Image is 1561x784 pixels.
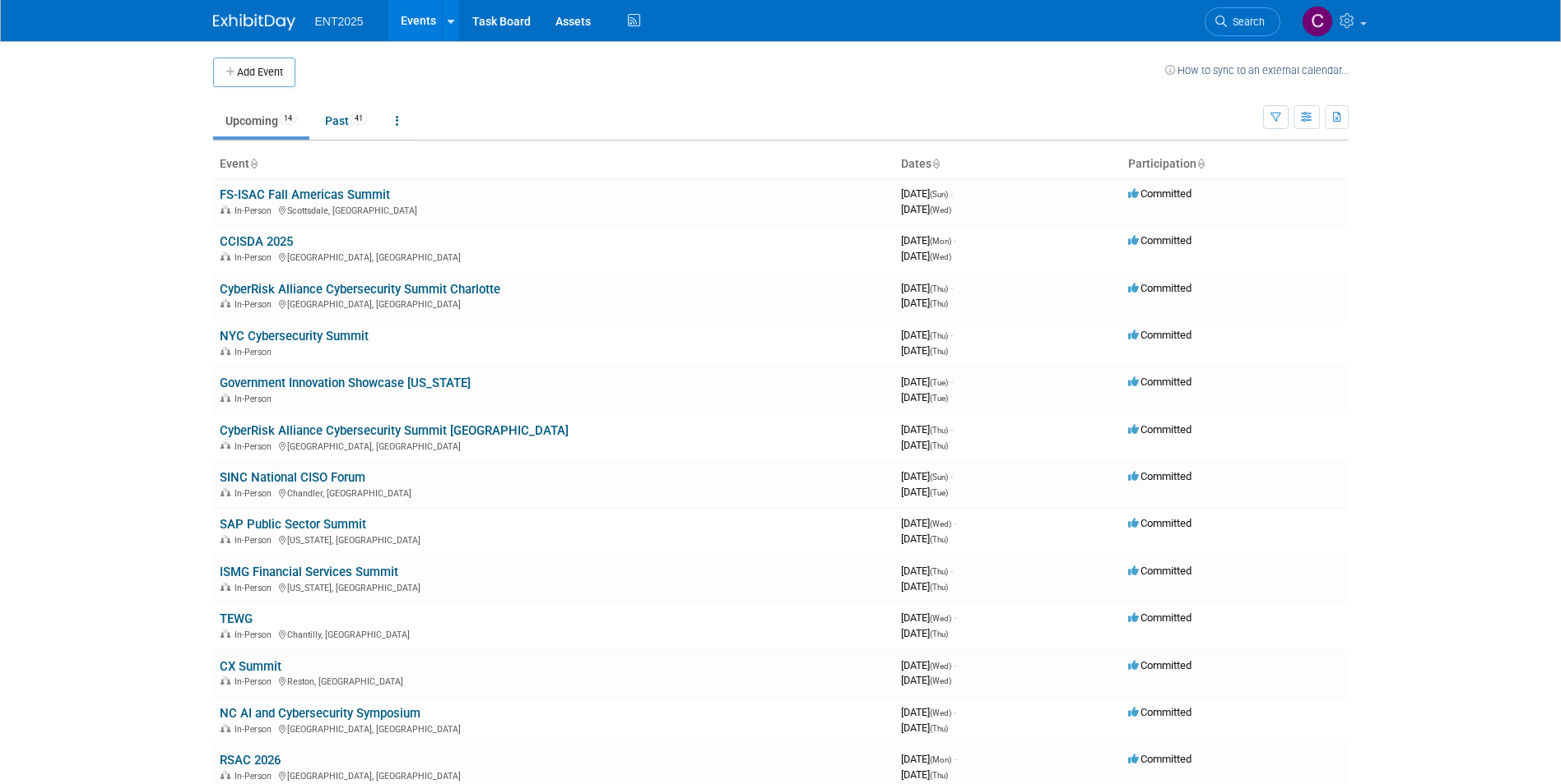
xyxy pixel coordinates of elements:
div: Reston, [GEOGRAPHIC_DATA] [220,674,888,687]
span: [DATE] [901,187,953,200]
span: - [950,565,953,577]
span: In-Person [235,535,276,546]
a: RSAC 2026 [220,753,281,768]
span: - [950,329,953,341]
a: SINC National CISO Forum [220,470,365,485]
span: [DATE] [901,234,956,247]
a: Sort by Participation Type [1196,157,1205,170]
span: - [950,282,953,294]
div: [GEOGRAPHIC_DATA], [GEOGRAPHIC_DATA] [220,768,888,782]
span: [DATE] [901,611,956,624]
a: CX Summit [220,659,281,674]
span: (Tue) [930,378,948,387]
span: In-Person [235,441,276,452]
span: Committed [1128,753,1192,765]
span: 14 [279,113,297,125]
a: How to sync to an external calendar... [1165,64,1349,76]
span: [DATE] [901,329,953,341]
span: - [950,376,953,388]
a: NYC Cybersecurity Summit [220,329,369,344]
span: [DATE] [901,282,953,294]
span: Committed [1128,611,1192,624]
span: [DATE] [901,565,953,577]
a: Past41 [313,105,380,136]
span: [DATE] [901,722,948,734]
span: [DATE] [901,517,956,529]
a: Upcoming14 [213,105,309,136]
span: Search [1227,16,1265,28]
span: Committed [1128,706,1192,718]
a: TEWG [220,611,253,626]
span: In-Person [235,347,276,357]
span: [DATE] [901,674,951,686]
a: Government Innovation Showcase [US_STATE] [220,376,471,390]
span: In-Person [235,583,276,593]
div: [GEOGRAPHIC_DATA], [GEOGRAPHIC_DATA] [220,722,888,735]
span: [DATE] [901,203,951,215]
th: Participation [1122,150,1349,178]
span: [DATE] [901,627,948,639]
span: [DATE] [901,297,948,309]
span: [DATE] [901,344,948,357]
span: Committed [1128,329,1192,341]
span: (Thu) [930,771,948,780]
a: FS-ISAC Fall Americas Summit [220,187,390,202]
button: Add Event [213,58,295,87]
th: Event [213,150,894,178]
img: In-Person Event [221,441,230,450]
span: (Sun) [930,473,948,482]
a: CyberRisk Alliance Cybersecurity Summit Charlotte [220,282,500,297]
span: [DATE] [901,391,948,404]
span: In-Person [235,299,276,310]
img: In-Person Event [221,394,230,402]
span: - [954,753,956,765]
img: In-Person Event [221,630,230,638]
span: [DATE] [901,423,953,436]
div: Scottsdale, [GEOGRAPHIC_DATA] [220,203,888,216]
img: Colleen Mueller [1302,6,1333,37]
span: In-Person [235,771,276,782]
span: (Wed) [930,205,951,214]
img: In-Person Event [221,676,230,685]
img: In-Person Event [221,724,230,732]
span: - [954,517,956,529]
span: In-Person [235,676,276,687]
div: [GEOGRAPHIC_DATA], [GEOGRAPHIC_DATA] [220,297,888,310]
div: [US_STATE], [GEOGRAPHIC_DATA] [220,580,888,593]
a: ISMG Financial Services Summit [220,565,398,579]
span: - [950,187,953,200]
a: SAP Public Sector Summit [220,517,366,532]
div: [GEOGRAPHIC_DATA], [GEOGRAPHIC_DATA] [220,250,888,263]
span: Committed [1128,282,1192,294]
span: In-Person [235,394,276,404]
span: (Thu) [930,347,948,356]
span: Committed [1128,565,1192,577]
span: (Thu) [930,567,948,576]
span: [DATE] [901,439,948,451]
img: In-Person Event [221,583,230,591]
img: In-Person Event [221,205,230,214]
span: - [954,659,956,671]
img: In-Person Event [221,771,230,779]
span: (Thu) [930,630,948,639]
span: (Wed) [930,614,951,623]
img: In-Person Event [221,535,230,543]
a: NC AI and Cybersecurity Symposium [220,706,420,721]
div: Chandler, [GEOGRAPHIC_DATA] [220,486,888,499]
a: Sort by Start Date [931,157,940,170]
span: 41 [350,113,368,125]
span: (Thu) [930,535,948,544]
span: (Wed) [930,519,951,528]
span: In-Person [235,252,276,263]
span: (Thu) [930,724,948,733]
img: In-Person Event [221,252,230,261]
span: [DATE] [901,706,956,718]
span: In-Person [235,205,276,216]
span: - [950,423,953,436]
span: (Thu) [930,284,948,293]
span: Committed [1128,659,1192,671]
span: (Tue) [930,488,948,497]
span: (Wed) [930,662,951,671]
span: Committed [1128,187,1192,200]
span: ENT2025 [315,15,364,28]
